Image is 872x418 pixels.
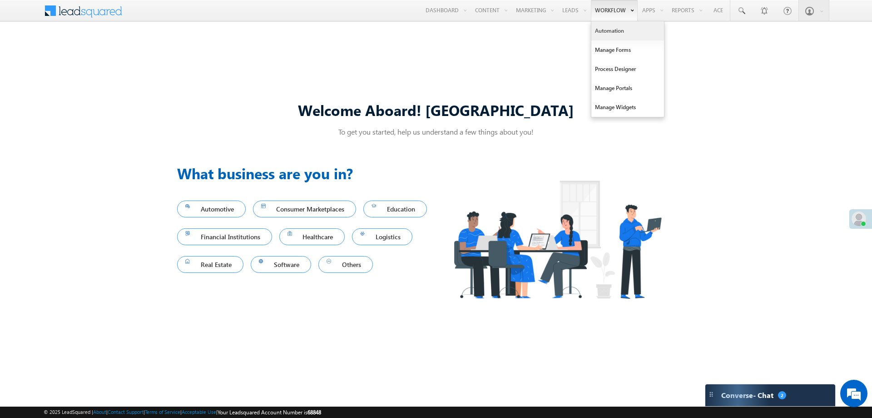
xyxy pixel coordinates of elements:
span: Others [327,258,365,271]
a: Terms of Service [145,409,180,415]
a: Manage Widgets [591,98,664,117]
span: Converse - Chat [721,391,773,399]
span: 68848 [307,409,321,416]
span: Education [372,203,419,215]
span: Logistics [360,231,404,243]
span: Healthcare [287,231,337,243]
span: Your Leadsquared Account Number is [218,409,321,416]
a: About [93,409,106,415]
a: Manage Forms [591,40,664,60]
a: Contact Support [108,409,144,415]
p: To get you started, help us understand a few things about you! [177,127,695,136]
a: Manage Portals [591,79,664,98]
span: Software [259,258,303,271]
a: Acceptable Use [182,409,216,415]
img: Industry.png [436,162,679,317]
a: Process Designer [591,60,664,79]
h3: What business are you in? [177,162,436,184]
span: Automotive [185,203,238,215]
a: Automation [591,21,664,40]
span: © 2025 LeadSquared | | | | | [44,408,321,417]
span: Financial Institutions [185,231,264,243]
span: Real Estate [185,258,235,271]
img: carter-drag [708,391,715,398]
div: Welcome Aboard! [GEOGRAPHIC_DATA] [177,100,695,120]
span: Consumer Marketplaces [261,203,348,215]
